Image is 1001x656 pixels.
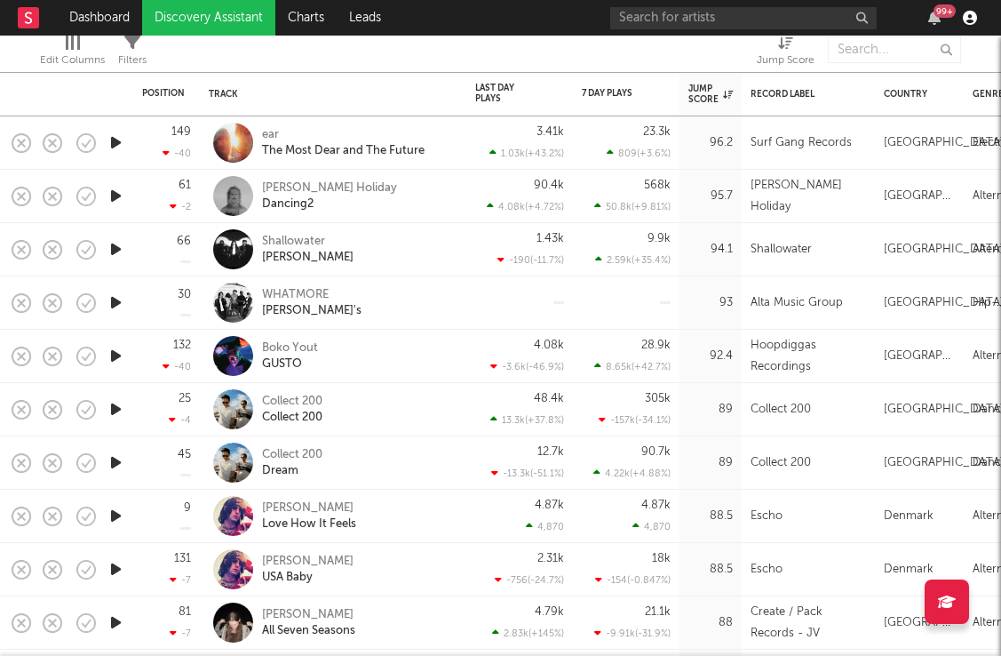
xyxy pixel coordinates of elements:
div: 8.65k ( +42.7 % ) [594,361,671,372]
div: Shallowater [262,234,354,250]
div: 4.87k [641,500,671,511]
div: 1.43k [536,233,564,244]
div: Collect 200 [262,410,322,426]
div: Last Day Plays [475,83,537,104]
div: 809 ( +3.6 % ) [607,148,671,159]
div: 45 [178,449,191,460]
div: -190 ( -11.7 % ) [497,254,564,266]
div: Dream [262,463,322,479]
div: Record Label [751,89,857,100]
div: [GEOGRAPHIC_DATA] [884,346,955,367]
div: Track [209,89,449,100]
div: -756 ( -24.7 % ) [495,574,564,586]
div: 4.22k ( +4.88 % ) [593,468,671,479]
div: 9.9k [647,233,671,244]
div: 132 [173,340,191,351]
div: 4.08k ( +4.72 % ) [487,201,564,212]
div: 30 [178,289,191,300]
input: Search for artists [610,7,877,29]
div: 99 + [933,4,956,18]
div: Escho [751,559,783,580]
div: [GEOGRAPHIC_DATA] [884,612,955,634]
div: Edit Columns [40,28,105,79]
div: Country [884,89,946,100]
a: Boko YoutGUSTO [262,340,318,372]
a: earThe Most Dear and The Future [262,127,425,159]
button: 99+ [928,11,941,25]
div: 4,870 [632,521,671,532]
div: 4,870 [526,521,564,532]
div: Position [142,88,185,99]
div: 23.3k [643,126,671,138]
div: 90.4k [534,180,564,191]
a: Collect 200Collect 200 [262,394,322,426]
div: Hoopdiggas Recordings [751,335,866,378]
div: Collect 200 [751,452,811,474]
div: [PERSON_NAME] [262,250,354,266]
a: [PERSON_NAME] HolidayDancing2 [262,180,397,212]
div: 95.7 [688,186,733,207]
div: Create / Pack Records - JV [751,602,866,644]
div: Dancing2 [262,196,397,212]
div: 61 [179,180,191,191]
div: Shallowater [751,239,812,260]
div: -3.6k ( -46.9 % ) [490,361,564,372]
div: Jump Score [688,84,733,105]
div: All Seven Seasons [262,623,355,639]
a: [PERSON_NAME]All Seven Seasons [262,607,355,639]
div: 4.08k [534,340,564,351]
div: 96.2 [688,132,733,154]
div: [PERSON_NAME] Holiday [262,180,397,196]
div: 149 [171,126,191,138]
a: Collect 200Dream [262,447,322,479]
div: -4 [169,414,191,426]
div: 2.59k ( +35.4 % ) [595,254,671,266]
div: 9 [184,502,191,514]
input: Search... [828,36,961,63]
div: Jump Score [757,50,814,71]
div: 89 [688,399,733,420]
div: 3.41k [536,126,564,138]
div: 2.83k ( +145 % ) [492,628,564,639]
div: 94.1 [688,239,733,260]
div: Collect 200 [262,447,322,463]
div: WHATMORE [262,287,361,303]
div: -40 [163,361,191,372]
div: Boko Yout [262,340,318,356]
div: -7 [170,628,191,639]
div: 90.7k [641,446,671,458]
div: 28.9k [641,340,671,351]
div: Jump Score [757,28,814,79]
div: 88.5 [688,559,733,580]
div: ear [262,127,425,143]
div: 88 [688,612,733,634]
div: -154 ( -0.847 % ) [595,574,671,586]
a: WHATMORE[PERSON_NAME]'s [262,287,361,319]
div: -13.3k ( -51.1 % ) [491,468,564,479]
div: 48.4k [534,393,564,404]
div: Denmark [884,559,933,580]
div: -9.91k ( -31.9 % ) [594,628,671,639]
div: Denmark [884,506,933,527]
div: 131 [174,553,191,564]
div: 568k [644,180,671,191]
div: 13.3k ( +37.8 % ) [490,414,564,426]
div: Filters [118,28,147,79]
div: Alta Music Group [751,292,843,314]
div: [PERSON_NAME] Holiday [751,175,866,218]
div: [GEOGRAPHIC_DATA] [884,186,955,207]
div: Filters [118,50,147,71]
div: 88.5 [688,506,733,527]
div: [PERSON_NAME] [262,607,355,623]
div: -7 [170,574,191,586]
div: -40 [163,148,191,159]
div: Love How It Feels [262,516,356,532]
div: The Most Dear and The Future [262,143,425,159]
div: 89 [688,452,733,474]
div: Surf Gang Records [751,132,852,154]
div: -2 [170,201,191,212]
div: 50.8k ( +9.81 % ) [594,201,671,212]
div: 92.4 [688,346,733,367]
div: Edit Columns [40,50,105,71]
div: 18k [652,553,671,564]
